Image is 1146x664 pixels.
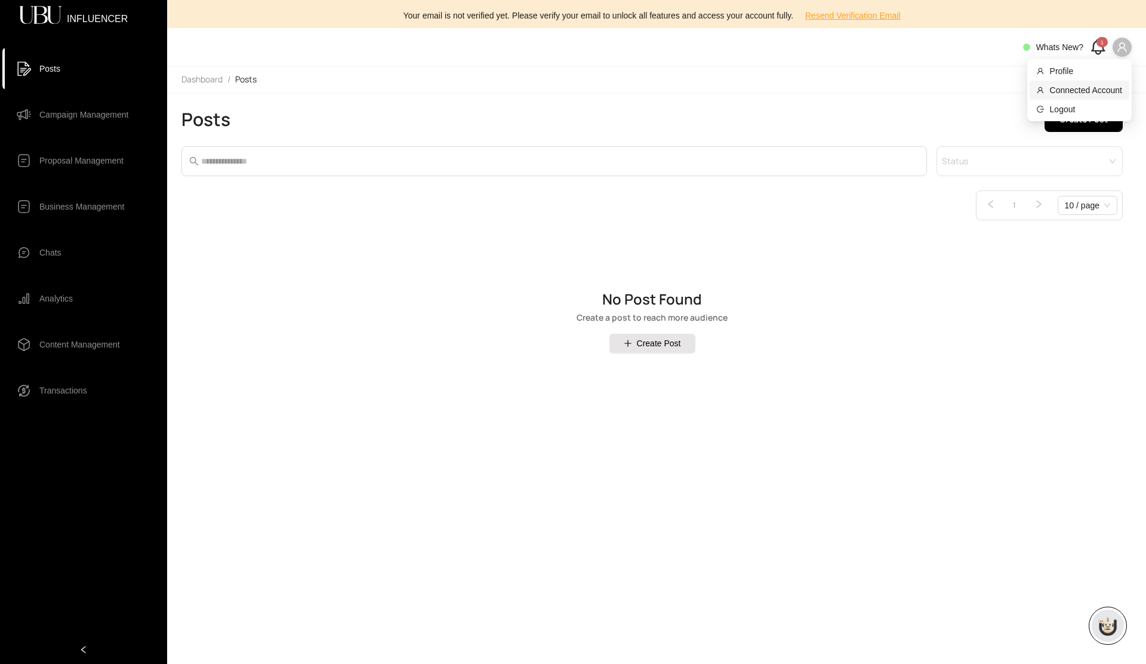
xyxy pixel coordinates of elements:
button: right [1029,196,1048,215]
button: Resend Verification Email [796,6,910,25]
li: 1 [1005,196,1024,215]
span: Business Management [39,195,124,219]
button: left [981,196,1000,215]
img: chatboticon-C4A3G2IU.png [1096,614,1120,638]
span: Campaign Management [39,103,128,127]
li: Previous Page [981,196,1000,215]
span: user [1037,67,1045,75]
span: left [79,645,88,654]
span: left [986,199,996,209]
div: Your email is not verified yet. Please verify your email to unlock all features and access your a... [174,6,1139,25]
span: Resend Verification Email [805,9,901,22]
span: INFLUENCER [67,14,128,17]
span: search [189,156,199,166]
span: Dashboard [181,73,223,85]
span: Posts [39,57,60,81]
span: Proposal Management [39,149,124,173]
span: right [1034,199,1043,209]
span: Logout [1050,103,1122,116]
span: logout [1037,106,1045,113]
span: user [1037,87,1045,94]
span: Whats New? [1036,42,1083,52]
span: Analytics [39,287,73,311]
span: user [1117,42,1127,53]
li: Next Page [1029,196,1048,215]
span: Create Post [637,337,681,350]
span: plus [624,339,632,348]
span: Content Management [39,333,120,356]
span: Profile [1050,64,1122,78]
span: Posts [235,73,257,85]
span: Transactions [39,379,87,402]
span: Chats [39,241,61,265]
button: Create Post [609,334,695,353]
span: No Post Found [577,292,728,306]
span: Connected Account [1050,84,1122,97]
h2: Posts [181,109,230,130]
span: 10 / page [1065,196,1110,214]
div: Page Size [1058,196,1117,215]
li: / [227,73,230,85]
div: 1 [1096,37,1108,47]
a: 1 [1006,196,1024,214]
span: Create a post to reach more audience [577,313,728,322]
